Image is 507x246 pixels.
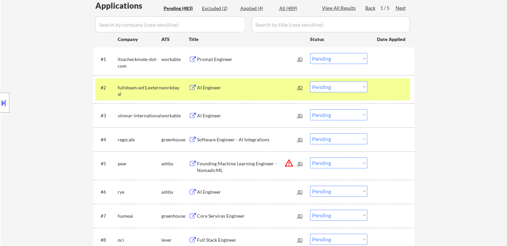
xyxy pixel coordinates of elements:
[297,234,304,246] div: JD
[197,213,298,219] div: Core Services Engineer
[279,5,313,12] div: All (489)
[252,16,410,32] input: Search by title (case sensitive)
[197,160,298,173] div: Founding Machine Learning Engineer - NomadicML
[161,189,189,195] div: ashby
[118,136,161,143] div: regscale
[95,16,245,32] input: Search by company (case sensitive)
[197,84,298,91] div: AI Engineer
[197,56,298,63] div: Prompt Engineer
[380,5,396,11] div: 1 / 5
[297,186,304,198] div: JD
[297,109,304,121] div: JD
[197,136,298,143] div: Software Engineer - AI Integrations
[297,133,304,145] div: JD
[161,112,189,119] div: workable
[161,36,189,43] div: ATS
[297,157,304,169] div: JD
[164,5,197,12] div: Pending (483)
[118,237,161,243] div: oci
[284,158,294,168] button: warning_amber
[202,5,235,12] div: Excluded (2)
[161,237,189,243] div: lever
[197,112,298,119] div: AI Engineer
[161,136,189,143] div: greenhouse
[197,237,298,243] div: Full Stack Engineer
[101,189,112,195] div: #6
[118,56,161,69] div: itsacheckmate-dot-com
[322,5,358,11] div: View All Results
[118,112,161,119] div: vinmar-international
[197,189,298,195] div: AI Engineer
[161,160,189,167] div: ashby
[101,237,112,243] div: #8
[161,213,189,219] div: greenhouse
[297,210,304,222] div: JD
[240,5,274,12] div: Applied (4)
[118,84,161,97] div: fullsteam.wd1.external
[396,5,406,11] div: Next
[377,36,406,43] div: Date Applied
[118,213,161,219] div: humeai
[161,56,189,63] div: workable
[101,213,112,219] div: #7
[297,53,304,65] div: JD
[95,2,161,10] div: Applications
[118,189,161,195] div: rye
[297,81,304,93] div: JD
[118,36,161,43] div: Company
[161,84,189,91] div: workday
[118,160,161,167] div: pear
[365,5,376,11] div: Back
[310,33,367,45] div: Status
[189,36,304,43] div: Title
